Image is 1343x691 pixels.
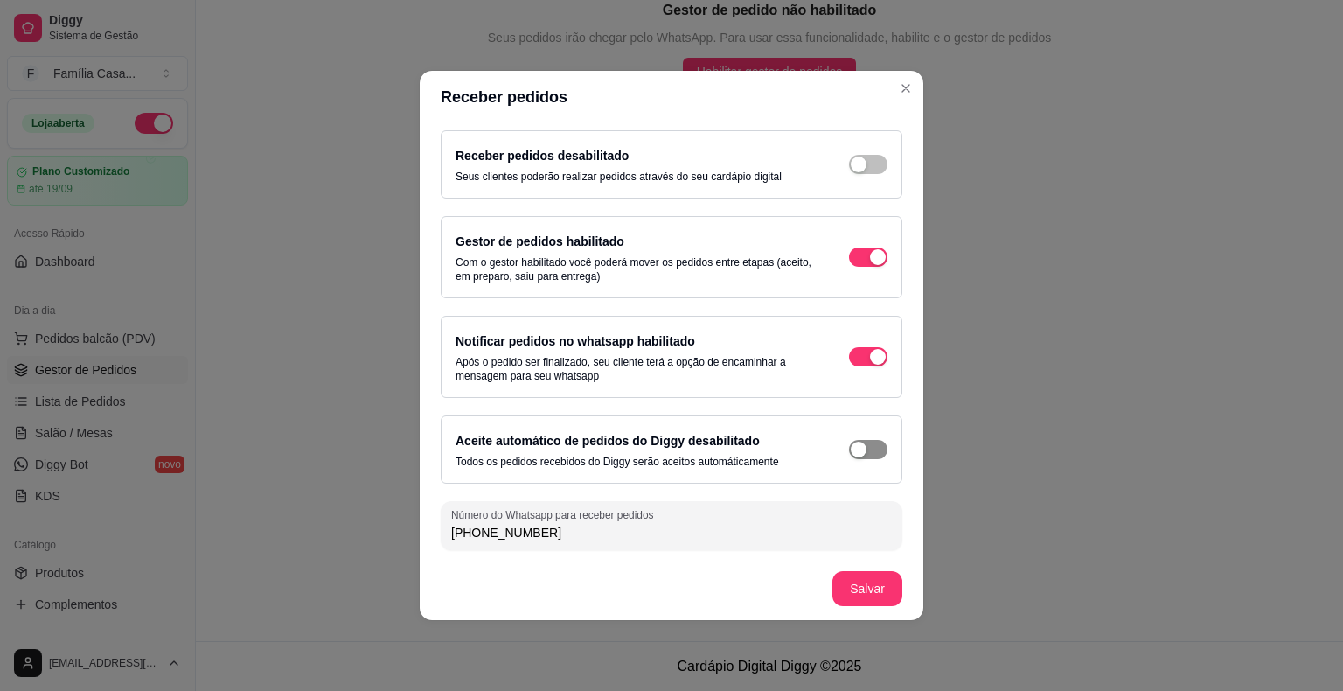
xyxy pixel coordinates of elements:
p: Com o gestor habilitado você poderá mover os pedidos entre etapas (aceito, em preparo, saiu para ... [456,255,814,283]
header: Receber pedidos [420,71,923,123]
input: Número do Whatsapp para receber pedidos [451,524,892,541]
button: Salvar [832,571,902,606]
label: Receber pedidos desabilitado [456,149,629,163]
button: Close [892,74,920,102]
p: Após o pedido ser finalizado, seu cliente terá a opção de encaminhar a mensagem para seu whatsapp [456,355,814,383]
p: Todos os pedidos recebidos do Diggy serão aceitos automáticamente [456,455,779,469]
label: Notificar pedidos no whatsapp habilitado [456,334,695,348]
label: Aceite automático de pedidos do Diggy desabilitado [456,434,760,448]
label: Número do Whatsapp para receber pedidos [451,507,659,522]
label: Gestor de pedidos habilitado [456,234,624,248]
p: Seus clientes poderão realizar pedidos através do seu cardápio digital [456,170,782,184]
